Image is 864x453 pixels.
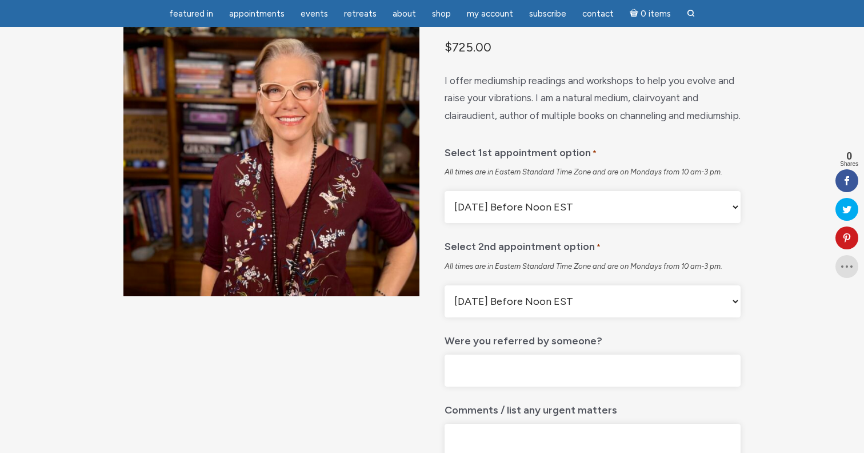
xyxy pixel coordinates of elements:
a: Contact [575,3,621,25]
a: Events [294,3,335,25]
a: Appointments [222,3,291,25]
a: Retreats [337,3,383,25]
span: Subscribe [529,9,566,19]
span: About [393,9,416,19]
a: My Account [460,3,520,25]
a: Shop [425,3,458,25]
a: About [386,3,423,25]
span: Retreats [344,9,377,19]
a: Cart0 items [623,2,678,25]
label: Select 1st appointment option [445,138,597,163]
span: featured in [169,9,213,19]
span: Shop [432,9,451,19]
span: 0 items [641,10,671,18]
a: Subscribe [522,3,573,25]
i: Cart [630,9,641,19]
span: Appointments [229,9,285,19]
span: $ [445,39,452,54]
bdi: 725.00 [445,39,491,54]
label: Comments / list any urgent matters [445,396,617,419]
div: All times are in Eastern Standard Time Zone and are on Mondays from 10 am-3 pm. [445,167,741,177]
span: My Account [467,9,513,19]
label: Were you referred by someone? [445,327,602,350]
a: featured in [162,3,220,25]
span: I offer mediumship readings and workshops to help you evolve and raise your vibrations. I am a na... [445,75,741,121]
div: All times are in Eastern Standard Time Zone and are on Mondays from 10 am-3 pm. [445,261,741,272]
span: Events [301,9,328,19]
span: Shares [840,161,858,167]
label: Select 2nd appointment option [445,232,601,257]
span: Contact [582,9,614,19]
span: 0 [840,151,858,161]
